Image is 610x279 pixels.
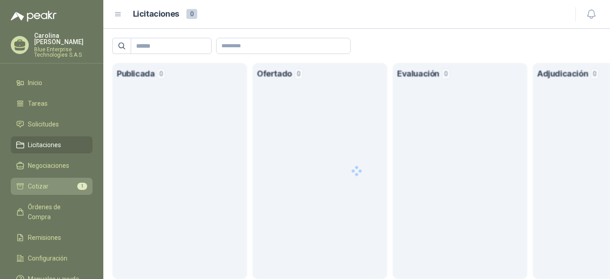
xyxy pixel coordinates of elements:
span: Solicitudes [28,119,59,129]
a: Remisiones [11,229,93,246]
a: Solicitudes [11,116,93,133]
span: Inicio [28,78,42,88]
a: Cotizar1 [11,178,93,195]
p: Carolina [PERSON_NAME] [34,32,93,45]
span: Órdenes de Compra [28,202,84,222]
span: Remisiones [28,233,61,243]
a: Órdenes de Compra [11,198,93,225]
span: Tareas [28,99,48,108]
span: Configuración [28,253,67,263]
a: Inicio [11,74,93,91]
span: 0 [186,9,197,19]
p: Blue Enterprise Technologies S.A.S [34,47,93,58]
span: Cotizar [28,181,49,191]
span: Licitaciones [28,140,61,150]
a: Negociaciones [11,157,93,174]
a: Tareas [11,95,93,112]
a: Configuración [11,250,93,267]
a: Licitaciones [11,136,93,153]
h1: Licitaciones [133,8,179,21]
span: 1 [77,183,87,190]
img: Logo peakr [11,11,57,22]
span: Negociaciones [28,161,69,171]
